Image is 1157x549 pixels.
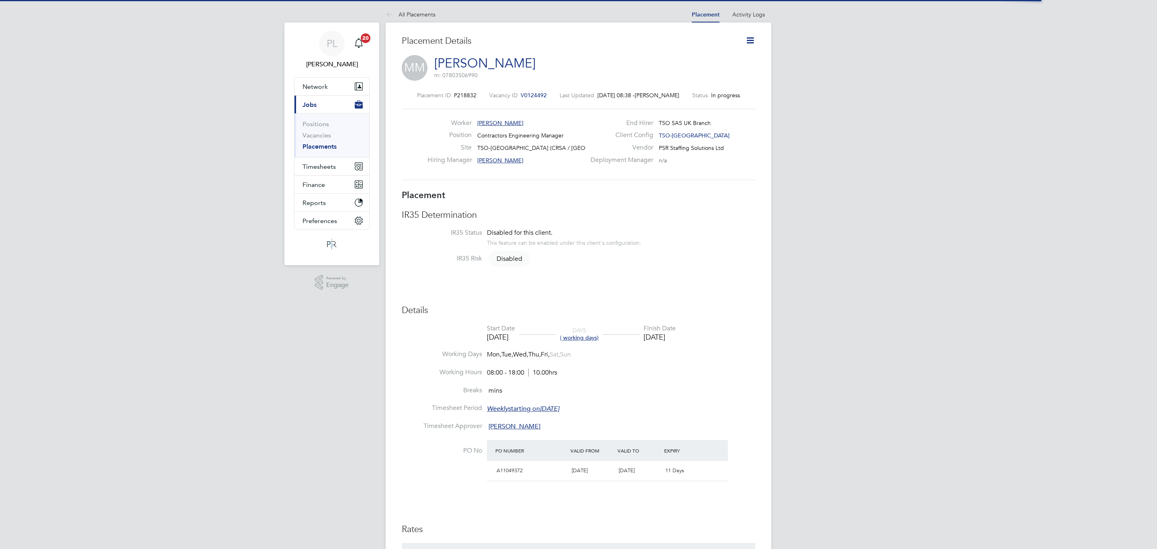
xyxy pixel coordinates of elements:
[303,101,317,109] span: Jobs
[402,35,733,47] h3: Placement Details
[487,229,552,237] span: Disabled for this client.
[597,92,635,99] span: [DATE] 08:38 -
[284,23,379,265] nav: Main navigation
[303,120,329,128] a: Positions
[427,131,472,139] label: Position
[659,157,667,164] span: n/a
[528,350,541,358] span: Thu,
[402,254,482,263] label: IR35 Risk
[489,422,540,430] span: [PERSON_NAME]
[541,350,550,358] span: Fri,
[487,369,557,377] div: 08:00 - 18:00
[326,282,349,289] span: Engage
[659,144,724,152] span: PSR Staffing Solutions Ltd
[568,443,615,458] div: Valid From
[351,31,367,56] a: 20
[294,176,369,193] button: Finance
[732,11,765,18] a: Activity Logs
[294,113,369,157] div: Jobs
[662,443,709,458] div: Expiry
[402,524,755,535] h3: Rates
[560,350,571,358] span: Sun
[550,350,560,358] span: Sat,
[454,92,476,99] span: P218832
[315,275,349,290] a: Powered byEngage
[487,332,515,342] div: [DATE]
[586,143,653,152] label: Vendor
[540,405,559,413] em: [DATE]
[361,33,370,43] span: 20
[497,467,523,474] span: A11049372
[427,156,472,164] label: Hiring Manager
[644,324,676,333] div: Finish Date
[487,237,641,246] div: This feature can be enabled under this client's configuration.
[294,194,369,211] button: Reports
[493,443,568,458] div: PO Number
[303,181,325,188] span: Finance
[477,132,564,139] span: Contractors Engineering Manager
[402,190,446,201] b: Placement
[572,467,588,474] span: [DATE]
[556,327,603,341] div: DAYS
[402,447,482,455] label: PO No
[487,350,501,358] span: Mon,
[477,119,523,127] span: [PERSON_NAME]
[303,163,336,170] span: Timesheets
[294,212,369,229] button: Preferences
[325,238,339,251] img: psrsolutions-logo-retina.png
[635,92,679,99] span: [PERSON_NAME]
[294,78,369,95] button: Network
[303,217,337,225] span: Preferences
[402,55,427,81] span: MM
[294,238,370,251] a: Go to home page
[477,157,523,164] span: [PERSON_NAME]
[427,143,472,152] label: Site
[303,143,337,150] a: Placements
[586,119,653,127] label: End Hirer
[644,332,676,342] div: [DATE]
[294,158,369,175] button: Timesheets
[560,334,599,341] span: ( working days)
[303,199,326,207] span: Reports
[402,368,482,377] label: Working Hours
[294,59,370,69] span: Paul Ledingham
[487,324,515,333] div: Start Date
[487,405,508,413] em: Weekly
[692,92,708,99] label: Status
[417,92,451,99] label: Placement ID
[489,387,502,395] span: mins
[560,92,594,99] label: Last Updated
[586,156,653,164] label: Deployment Manager
[386,11,435,18] a: All Placements
[402,422,482,430] label: Timesheet Approver
[487,405,559,413] span: starting on
[615,443,662,458] div: Valid To
[326,275,349,282] span: Powered by
[665,467,684,474] span: 11 Days
[402,350,482,358] label: Working Days
[521,92,547,99] span: V0124492
[327,38,337,49] span: PL
[692,11,720,18] a: Placement
[427,119,472,127] label: Worker
[434,55,536,71] a: [PERSON_NAME]
[303,83,328,90] span: Network
[402,209,755,221] h3: IR35 Determination
[586,131,653,139] label: Client Config
[513,350,528,358] span: Wed,
[402,386,482,395] label: Breaks
[711,92,740,99] span: In progress
[402,404,482,412] label: Timesheet Period
[402,305,755,316] h3: Details
[501,350,513,358] span: Tue,
[489,251,530,267] span: Disabled
[434,72,478,79] span: m: 07803506990
[659,119,711,127] span: TSO SAS UK Branch
[402,229,482,237] label: IR35 Status
[294,96,369,113] button: Jobs
[619,467,635,474] span: [DATE]
[294,31,370,69] a: PL[PERSON_NAME]
[659,132,730,139] span: TSO-[GEOGRAPHIC_DATA]
[477,144,631,152] span: TSO-[GEOGRAPHIC_DATA] (CRSA / [GEOGRAPHIC_DATA])
[489,92,517,99] label: Vacancy ID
